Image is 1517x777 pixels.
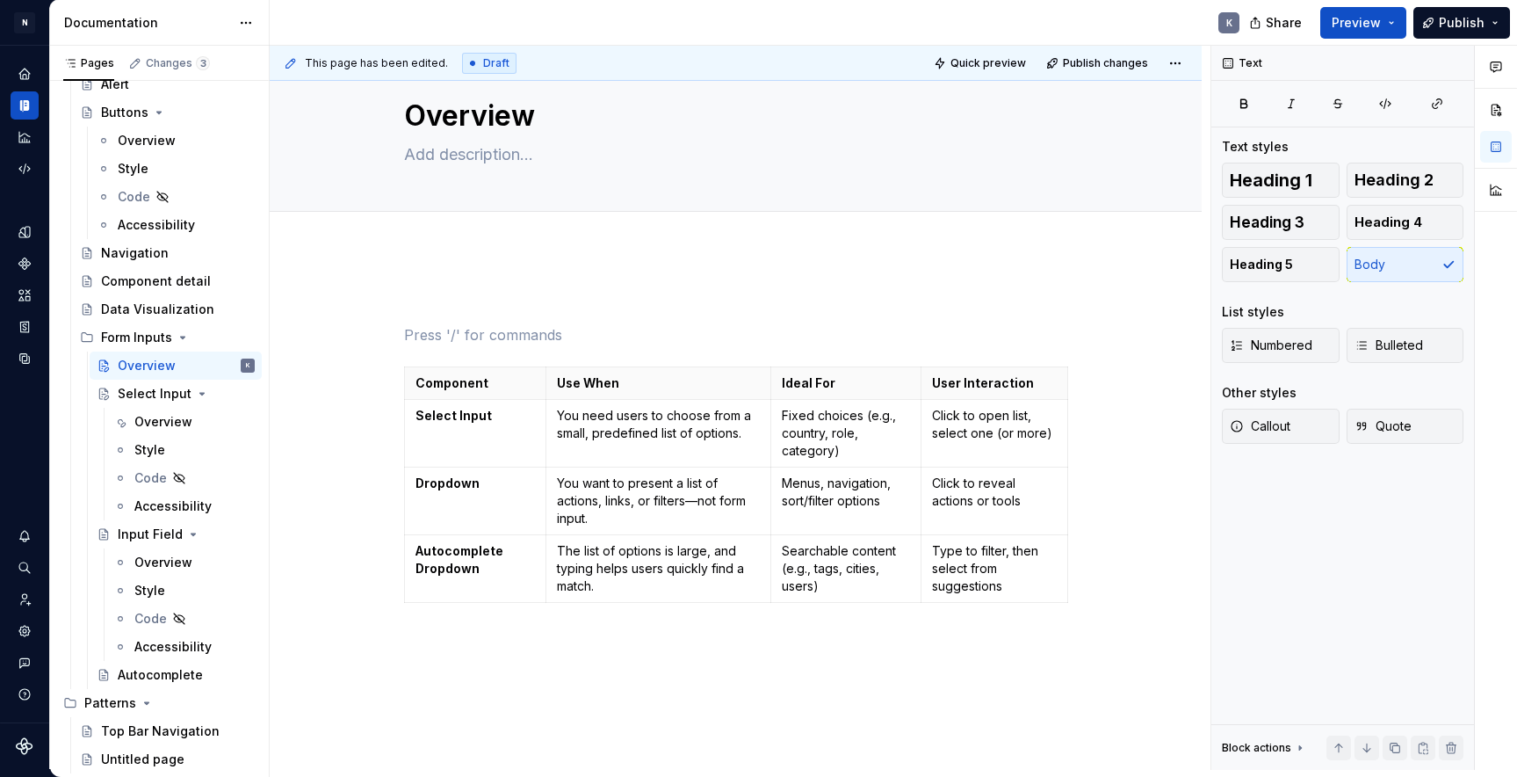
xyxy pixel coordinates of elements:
button: Numbered [1222,328,1340,363]
strong: Ideal For [782,375,835,390]
span: Share [1266,14,1302,32]
div: Accessibility [134,638,212,656]
div: Untitled page [101,751,184,768]
div: Other styles [1222,384,1297,402]
a: Invite team [11,585,39,614]
span: Heading 5 [1230,256,1293,273]
p: Click to open list, select one (or more) [932,407,1057,442]
strong: Autocomplete Dropdown [415,543,506,576]
div: Navigation [101,244,169,262]
button: Callout [1222,409,1340,444]
button: Heading 1 [1222,163,1340,198]
span: 3 [196,56,210,70]
span: Heading 4 [1354,214,1422,231]
div: Style [118,160,148,178]
div: Code automation [11,155,39,183]
div: Code [134,469,167,487]
button: Heading 3 [1222,205,1340,240]
button: Quick preview [928,51,1034,76]
span: This page has been edited. [305,56,448,70]
span: Draft [483,56,509,70]
div: K [1226,16,1232,30]
div: Component detail [101,272,211,290]
a: Accessibility [106,633,262,661]
div: Accessibility [118,216,195,234]
div: Patterns [84,694,136,712]
a: Data sources [11,345,39,373]
a: Storybook stories [11,313,39,341]
button: Bulleted [1347,328,1464,363]
span: Publish [1439,14,1484,32]
span: Heading 1 [1230,171,1312,189]
a: Code [106,605,262,633]
button: Publish changes [1041,51,1156,76]
div: Form Inputs [73,323,262,352]
div: Data Visualization [101,301,214,318]
div: Form Inputs [101,329,172,346]
span: Heading 2 [1354,171,1434,189]
a: Overview [106,408,262,436]
span: Numbered [1230,337,1312,354]
a: Accessibility [106,492,262,520]
div: Notifications [11,522,39,550]
button: N [4,4,46,41]
a: Input Field [90,520,262,548]
p: The list of options is large, and typing helps users quickly find a match. [557,542,760,595]
button: Search ⌘K [11,554,39,582]
button: Heading 5 [1222,247,1340,282]
svg: Supernova Logo [16,737,33,755]
div: Block actions [1222,741,1291,755]
div: Settings [11,617,39,645]
span: Bulleted [1354,337,1423,354]
div: Overview [134,554,192,571]
div: K [246,357,250,374]
a: Analytics [11,123,39,151]
a: Accessibility [90,211,262,239]
strong: Select Input [415,408,492,423]
div: Autocomplete [118,666,203,684]
p: Menus, navigation, sort/filter options [782,475,910,510]
div: Documentation [11,91,39,120]
button: Preview [1320,7,1406,39]
span: Quick preview [950,56,1026,70]
a: Components [11,250,39,278]
div: Overview [118,132,176,149]
a: Data Visualization [73,295,262,323]
strong: User Interaction [932,375,1034,390]
p: Type to filter, then select from suggestions [932,542,1057,595]
a: Code [106,464,262,492]
a: Select Input [90,380,262,408]
a: Style [90,155,262,183]
div: Documentation [64,14,230,32]
a: Buttons [73,98,262,127]
button: Publish [1413,7,1510,39]
button: Contact support [11,649,39,677]
div: Block actions [1222,736,1307,760]
div: Style [134,441,165,459]
div: Overview [118,357,176,374]
div: Patterns [56,689,262,717]
strong: Component [415,375,488,390]
div: Code [134,610,167,628]
a: Assets [11,281,39,309]
a: Navigation [73,239,262,267]
button: Quote [1347,409,1464,444]
div: Pages [63,56,114,70]
div: Accessibility [134,497,212,515]
a: Autocomplete [90,661,262,689]
button: Share [1240,7,1313,39]
strong: Use When [557,375,619,390]
div: Style [134,582,165,599]
a: OverviewK [90,352,262,380]
span: Preview [1332,14,1381,32]
div: Overview [134,413,192,431]
button: Heading 4 [1347,205,1464,240]
a: Home [11,60,39,88]
a: Overview [106,548,262,577]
